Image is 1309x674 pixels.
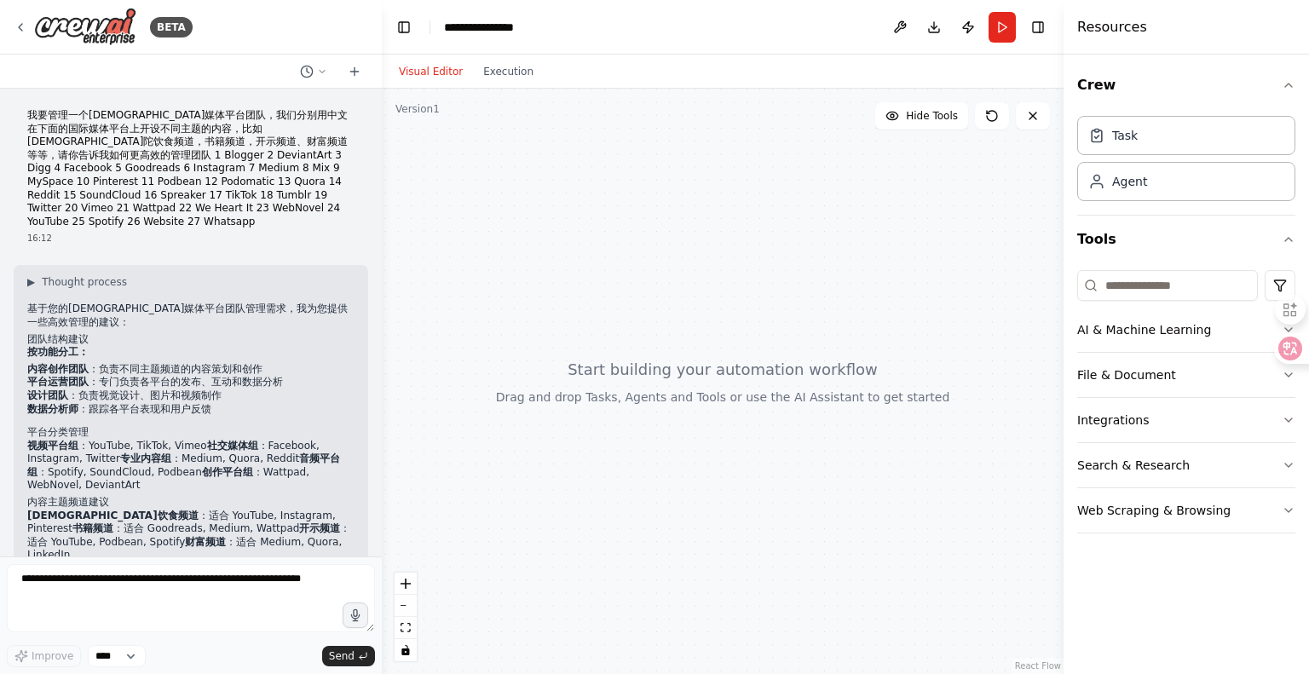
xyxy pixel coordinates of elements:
button: Hide left sidebar [392,15,416,39]
button: Hide Tools [875,102,968,130]
span: Send [329,649,355,663]
button: Improve [7,645,81,667]
strong: 创作平台组 [202,466,253,478]
button: toggle interactivity [395,639,417,661]
div: 16:12 [27,232,355,245]
p: ：YouTube, TikTok, Vimeo ：Facebook, Instagram, Twitter ：Medium, Quora, Reddit ：Spotify, SoundCloud... [27,440,355,493]
button: zoom out [395,595,417,617]
h2: 内容主题频道建议 [27,496,355,510]
h4: Resources [1077,17,1147,37]
div: Version 1 [395,102,440,116]
p: 我要管理一个[DEMOGRAPHIC_DATA]媒体平台团队，我们分别用中文在下面的国际媒体平台上开设不同主题的内容，比如[DEMOGRAPHIC_DATA]陀饮食频道，书籍频道，开示频道、财富... [27,109,355,228]
div: React Flow controls [395,573,417,661]
div: Tools [1077,263,1295,547]
button: Switch to previous chat [293,61,334,82]
strong: 设计团队 [27,389,68,401]
button: Send [322,646,375,666]
strong: 专业内容组 [120,452,171,464]
li: ：专门负责各平台的发布、互动和数据分析 [27,376,355,389]
button: Tools [1077,216,1295,263]
button: Visual Editor [389,61,473,82]
strong: 社交媒体组 [207,440,258,452]
button: zoom in [395,573,417,595]
div: Crew [1077,109,1295,215]
h2: 平台分类管理 [27,426,355,440]
span: Improve [32,649,73,663]
nav: breadcrumb [444,19,514,36]
button: File & Document [1077,353,1295,397]
strong: 财富频道 [185,536,226,548]
strong: 音频平台组 [27,452,340,478]
button: ▶Thought process [27,275,127,289]
h2: 团队结构建议 [27,333,355,347]
strong: 视频平台组 [27,440,78,452]
strong: 书籍频道 [72,522,113,534]
div: Agent [1112,173,1147,190]
span: Hide Tools [906,109,958,123]
strong: 平台运营团队 [27,376,89,388]
button: Crew [1077,61,1295,109]
button: Click to speak your automation idea [343,602,368,628]
button: Search & Research [1077,443,1295,487]
p: 基于您的[DEMOGRAPHIC_DATA]媒体平台团队管理需求，我为您提供一些高效管理的建议： [27,302,355,329]
div: BETA [150,17,193,37]
div: Task [1112,127,1138,144]
button: AI & Machine Learning [1077,308,1295,352]
span: Thought process [42,275,127,289]
li: ：负责视觉设计、图片和视频制作 [27,389,355,403]
p: ：适合 YouTube, Instagram, Pinterest ：适合 Goodreads, Medium, Wattpad ：适合 YouTube, Podbean, Spotify ：适... [27,510,355,562]
li: ：跟踪各平台表现和用户反馈 [27,403,355,417]
button: Web Scraping & Browsing [1077,488,1295,533]
strong: 按功能分工： [27,346,89,358]
li: ：负责不同主题频道的内容策划和创作 [27,363,355,377]
button: fit view [395,617,417,639]
button: Hide right sidebar [1026,15,1050,39]
button: Integrations [1077,398,1295,442]
strong: 数据分析师 [27,403,78,415]
strong: 开示频道 [299,522,340,534]
strong: [DEMOGRAPHIC_DATA]饮食频道 [27,510,199,521]
img: Logo [34,8,136,46]
button: Start a new chat [341,61,368,82]
strong: 内容创作团队 [27,363,89,375]
a: React Flow attribution [1015,661,1061,671]
button: Execution [473,61,544,82]
span: ▶ [27,275,35,289]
